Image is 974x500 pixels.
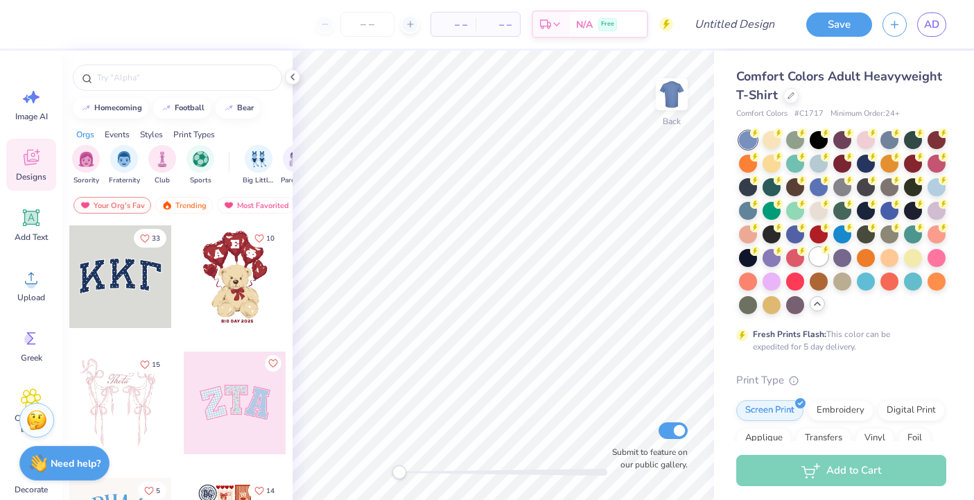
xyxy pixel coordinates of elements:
div: filter for Parent's Weekend [281,145,313,186]
span: Minimum Order: 24 + [830,108,900,120]
div: Embroidery [808,400,873,421]
img: Club Image [155,151,170,167]
img: most_fav.gif [223,200,234,210]
span: Image AI [15,111,48,122]
img: Fraternity Image [116,151,132,167]
button: filter button [186,145,214,186]
span: Club [155,175,170,186]
span: Parent's Weekend [281,175,313,186]
div: Accessibility label [392,465,406,479]
span: – – [440,17,467,32]
button: filter button [243,145,275,186]
div: filter for Sorority [72,145,100,186]
img: Back [658,80,686,108]
img: trend_line.gif [223,104,234,112]
div: Foil [898,428,931,449]
div: Vinyl [855,428,894,449]
span: Greek [21,352,42,363]
img: trend_line.gif [161,104,172,112]
a: AD [917,12,946,37]
input: Untitled Design [684,10,785,38]
div: Print Types [173,128,215,141]
div: Trending [155,197,213,214]
div: homecoming [94,104,142,112]
div: Back [663,115,681,128]
span: Upload [17,292,45,303]
strong: Fresh Prints Flash: [753,329,826,340]
img: most_fav.gif [80,200,91,210]
input: Try "Alpha" [96,71,273,85]
span: Decorate [15,484,48,495]
span: 5 [156,488,160,494]
button: filter button [72,145,100,186]
div: Most Favorited [217,197,295,214]
span: Sorority [73,175,99,186]
img: Parent's Weekend Image [289,151,305,167]
span: 14 [266,488,275,494]
span: 10 [266,235,275,242]
div: Screen Print [736,400,803,421]
span: Clipart & logos [8,413,54,435]
button: Like [134,229,166,248]
button: Like [265,355,281,372]
span: Comfort Colors [736,108,788,120]
span: Big Little Reveal [243,175,275,186]
input: – – [340,12,394,37]
button: Like [248,481,281,500]
span: Fraternity [109,175,140,186]
div: filter for Club [148,145,176,186]
img: Sports Image [193,151,209,167]
img: Sorority Image [78,151,94,167]
img: Big Little Reveal Image [251,151,266,167]
strong: Need help? [51,457,101,470]
button: Like [248,229,281,248]
span: # C1717 [794,108,824,120]
button: filter button [109,145,140,186]
span: Sports [190,175,211,186]
div: Transfers [796,428,851,449]
button: Like [138,481,166,500]
div: Print Type [736,372,946,388]
button: bear [216,98,260,119]
div: Styles [140,128,163,141]
div: filter for Big Little Reveal [243,145,275,186]
div: Events [105,128,130,141]
span: – – [484,17,512,32]
div: filter for Sports [186,145,214,186]
div: bear [237,104,254,112]
span: N/A [576,17,593,32]
div: This color can be expedited for 5 day delivery. [753,328,923,353]
button: filter button [281,145,313,186]
img: trend_line.gif [80,104,92,112]
span: Comfort Colors Adult Heavyweight T-Shirt [736,68,942,103]
span: Designs [16,171,46,182]
button: filter button [148,145,176,186]
div: football [175,104,205,112]
label: Submit to feature on our public gallery. [605,446,688,471]
button: Save [806,12,872,37]
button: Like [134,355,166,374]
div: Applique [736,428,792,449]
span: 33 [152,235,160,242]
img: trending.gif [162,200,173,210]
span: Add Text [15,232,48,243]
div: Orgs [76,128,94,141]
button: homecoming [73,98,148,119]
div: filter for Fraternity [109,145,140,186]
button: football [153,98,211,119]
div: Your Org's Fav [73,197,151,214]
span: AD [924,17,939,33]
span: 15 [152,361,160,368]
span: Free [601,19,614,29]
div: Digital Print [878,400,945,421]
